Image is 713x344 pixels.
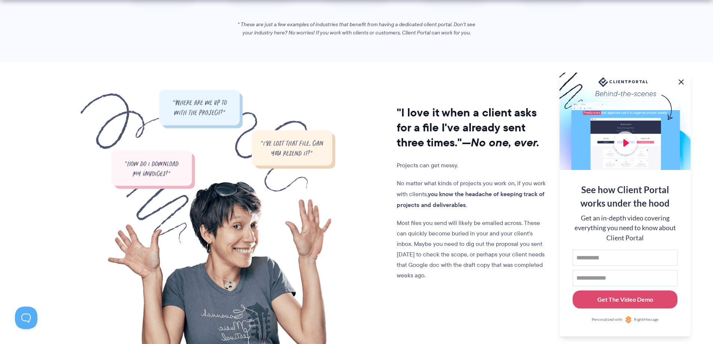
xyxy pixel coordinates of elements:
div: Get The Video Demo [597,295,653,304]
button: Get The Video Demo [573,290,677,309]
i: —No one, ever. [462,134,539,151]
div: See how Client Portal works under the hood [573,183,677,210]
span: RightMessage [634,317,658,323]
img: Personalized with RightMessage [625,316,632,323]
p: No matter what kinds of projects you work on, if you work with clients, . [397,178,549,210]
h2: "I love it when a client asks for a file I've already sent three times." [397,105,549,150]
iframe: Toggle Customer Support [15,307,37,329]
a: Personalized withRightMessage [573,316,677,323]
div: Get an in-depth video covering everything you need to know about Client Portal [573,213,677,243]
em: * These are just a few examples of industries that benefit from having a dedicated client portal.... [238,21,475,36]
p: Most files you send will likely be emailed across. These can quickly become buried in your and yo... [397,218,549,281]
p: Projects can get messy. [397,160,549,171]
span: Personalized with [592,317,622,323]
strong: you know the headache of keeping track of projects and deliverables [397,189,545,209]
